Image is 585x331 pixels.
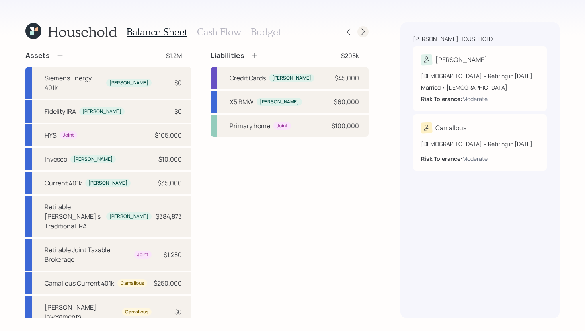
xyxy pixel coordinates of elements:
div: [PERSON_NAME] [272,75,311,82]
div: $205k [341,51,359,60]
div: $60,000 [334,97,359,107]
div: Joint [63,132,74,139]
div: [PERSON_NAME] [82,108,121,115]
div: [PERSON_NAME] household [413,35,493,43]
div: [PERSON_NAME] [109,213,148,220]
div: Current 401k [45,178,82,188]
div: Moderate [462,154,487,163]
div: Siemens Energy 401k [45,73,103,92]
div: Camallous [435,123,466,132]
h3: Balance Sheet [127,26,187,38]
div: $35,000 [158,178,182,188]
div: Primary home [230,121,270,130]
h1: Household [48,23,117,40]
div: Joint [277,123,288,129]
b: Risk Tolerance: [421,95,462,103]
div: Retirable Joint Taxable Brokerage [45,245,131,264]
div: $0 [174,107,182,116]
h4: Assets [25,51,50,60]
div: [PERSON_NAME] [260,99,299,105]
div: $10,000 [158,154,182,164]
div: $384,873 [156,212,182,221]
h3: Budget [251,26,281,38]
div: Camallous [121,280,144,287]
div: [PERSON_NAME] Investments [45,302,119,321]
div: X5 BMW [230,97,253,107]
div: $0 [174,307,182,317]
div: [PERSON_NAME] [74,156,113,163]
div: Fidelity IRA [45,107,76,116]
div: Invesco [45,154,67,164]
b: Risk Tolerance: [421,155,462,162]
div: Moderate [462,95,487,103]
div: Married • [DEMOGRAPHIC_DATA] [421,83,539,92]
div: [DEMOGRAPHIC_DATA] • Retiring in [DATE] [421,72,539,80]
div: [DEMOGRAPHIC_DATA] • Retiring in [DATE] [421,140,539,148]
div: $250,000 [154,278,182,288]
div: $1,280 [164,250,182,259]
h3: Cash Flow [197,26,241,38]
div: Joint [137,251,148,258]
div: $0 [174,78,182,88]
div: HYS [45,130,57,140]
div: Camallous Current 401k [45,278,114,288]
h4: Liabilities [211,51,244,60]
div: Credit Cards [230,73,266,83]
div: [PERSON_NAME] [435,55,487,64]
div: $100,000 [331,121,359,130]
div: Retirable [PERSON_NAME]'s Traditional IRA [45,202,103,231]
div: $45,000 [335,73,359,83]
div: $1.2M [166,51,182,60]
div: $105,000 [155,130,182,140]
div: [PERSON_NAME] [109,80,148,86]
div: [PERSON_NAME] [88,180,127,187]
div: Camallous [125,309,148,315]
